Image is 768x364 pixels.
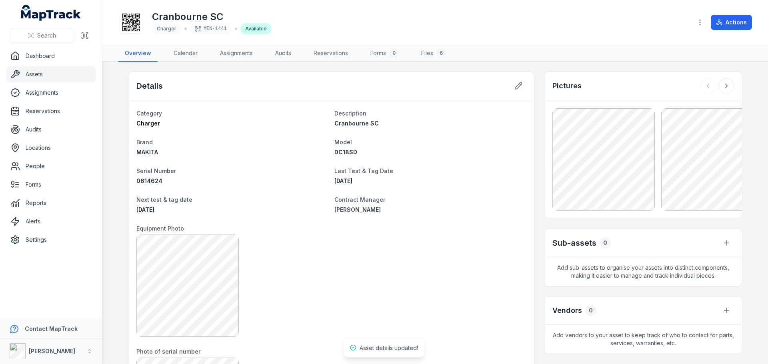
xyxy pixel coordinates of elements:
[552,80,582,91] h3: Pictures
[334,177,352,184] time: 8/7/2025, 12:00:00 AM
[118,45,158,62] a: Overview
[334,196,385,203] span: Contract Manager
[157,26,176,32] span: Charger
[6,66,96,82] a: Assets
[6,121,96,137] a: Audits
[136,149,158,155] span: MAKITA
[544,325,742,354] span: Add vendors to your asset to keep track of who to contact for parts, services, warranties, etc.
[6,232,96,248] a: Settings
[240,23,272,34] div: Available
[6,103,96,119] a: Reservations
[415,45,452,62] a: Files6
[711,15,752,30] button: Actions
[552,305,582,316] h3: Vendors
[552,237,596,249] h2: Sub-assets
[6,140,96,156] a: Locations
[334,206,526,214] a: [PERSON_NAME]
[436,48,446,58] div: 6
[334,139,352,145] span: Model
[6,195,96,211] a: Reports
[364,45,405,62] a: Forms0
[6,85,96,101] a: Assignments
[136,206,154,213] time: 2/7/2026, 12:00:00 AM
[585,305,596,316] div: 0
[6,158,96,174] a: People
[6,177,96,193] a: Forms
[136,120,160,127] span: Charger
[6,213,96,229] a: Alerts
[136,196,192,203] span: Next test & tag date
[10,28,74,43] button: Search
[136,348,200,355] span: Photo of serial number
[269,45,298,62] a: Audits
[136,167,176,174] span: Serial Number
[136,110,162,117] span: Category
[360,344,418,351] span: Asset details updated!
[167,45,204,62] a: Calendar
[307,45,354,62] a: Reservations
[214,45,259,62] a: Assignments
[136,139,153,145] span: Brand
[600,237,611,249] div: 0
[389,48,399,58] div: 0
[21,5,81,21] a: MapTrack
[136,177,162,184] span: 0614624
[544,257,742,286] span: Add sub-assets to organise your assets into distinct components, making it easier to manage and t...
[136,225,184,232] span: Equipment Photo
[334,149,357,155] span: DC18SD
[334,167,393,174] span: Last Test & Tag Date
[29,348,75,354] strong: [PERSON_NAME]
[334,110,366,117] span: Description
[152,10,272,23] h1: Cranbourne SC
[334,177,352,184] span: [DATE]
[6,48,96,64] a: Dashboard
[190,23,232,34] div: MEN-1441
[334,120,379,127] span: Cranbourne SC
[136,80,163,91] h2: Details
[37,32,56,40] span: Search
[25,325,78,332] strong: Contact MapTrack
[136,206,154,213] span: [DATE]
